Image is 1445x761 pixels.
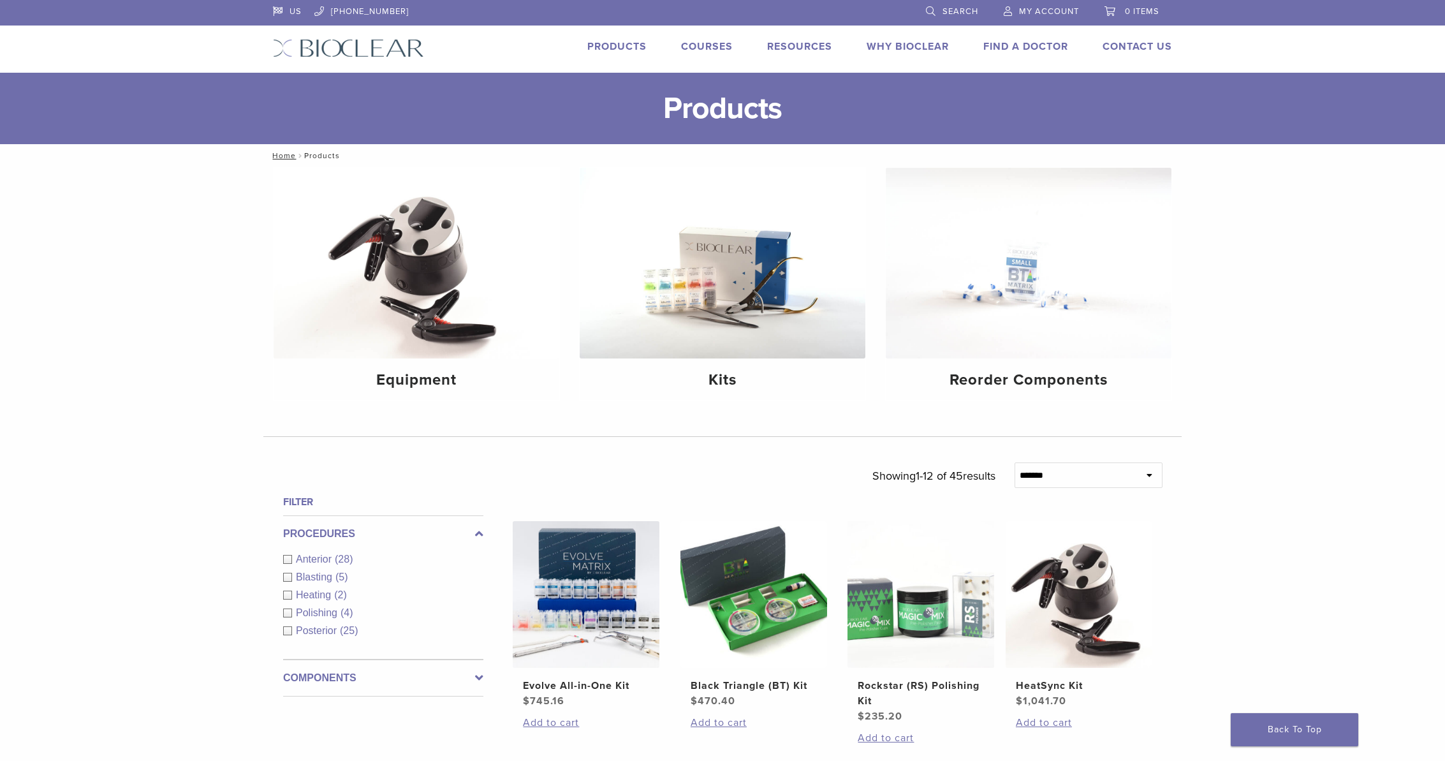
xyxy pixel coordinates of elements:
img: Evolve All-in-One Kit [513,521,659,668]
a: Add to cart: “Rockstar (RS) Polishing Kit” [858,730,984,746]
img: Rockstar (RS) Polishing Kit [847,521,994,668]
a: Courses [681,40,733,53]
h4: Equipment [284,369,549,392]
span: $ [1016,695,1023,707]
a: Contact Us [1103,40,1172,53]
span: (2) [334,589,347,600]
h2: Evolve All-in-One Kit [523,678,649,693]
h2: HeatSync Kit [1016,678,1142,693]
a: Find A Doctor [983,40,1068,53]
a: HeatSync KitHeatSync Kit $1,041.70 [1005,521,1154,709]
h2: Rockstar (RS) Polishing Kit [858,678,984,709]
a: Home [268,151,296,160]
span: Anterior [296,554,335,565]
bdi: 1,041.70 [1016,695,1066,707]
a: Evolve All-in-One KitEvolve All-in-One Kit $745.16 [512,521,661,709]
a: Add to cart: “Black Triangle (BT) Kit” [691,715,817,730]
span: Heating [296,589,334,600]
span: (28) [335,554,353,565]
img: Black Triangle (BT) Kit [680,521,827,668]
bdi: 745.16 [523,695,564,707]
bdi: 470.40 [691,695,735,707]
a: Back To Top [1231,713,1358,746]
a: Equipment [274,168,559,400]
label: Components [283,670,483,686]
span: My Account [1019,6,1079,17]
span: / [296,152,304,159]
h4: Filter [283,494,483,510]
span: Blasting [296,572,335,582]
img: Reorder Components [886,168,1171,358]
a: Reorder Components [886,168,1171,400]
h4: Reorder Components [896,369,1161,392]
a: Products [587,40,647,53]
a: Add to cart: “Evolve All-in-One Kit” [523,715,649,730]
a: Black Triangle (BT) KitBlack Triangle (BT) Kit $470.40 [680,521,828,709]
span: Search [943,6,978,17]
h2: Black Triangle (BT) Kit [691,678,817,693]
a: Resources [767,40,832,53]
a: Why Bioclear [867,40,949,53]
span: (5) [335,572,348,582]
img: Kits [580,168,865,358]
bdi: 235.20 [858,710,902,723]
p: Showing results [872,462,995,489]
span: 0 items [1125,6,1159,17]
span: $ [691,695,698,707]
span: $ [523,695,530,707]
nav: Products [263,144,1182,167]
span: (4) [341,607,353,618]
img: Equipment [274,168,559,358]
img: Bioclear [273,39,424,57]
span: Posterior [296,625,340,636]
img: HeatSync Kit [1006,521,1152,668]
span: Polishing [296,607,341,618]
span: $ [858,710,865,723]
span: (25) [340,625,358,636]
span: 1-12 of 45 [916,469,963,483]
a: Kits [580,168,865,400]
a: Rockstar (RS) Polishing KitRockstar (RS) Polishing Kit $235.20 [847,521,995,724]
label: Procedures [283,526,483,542]
a: Add to cart: “HeatSync Kit” [1016,715,1142,730]
h4: Kits [590,369,855,392]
